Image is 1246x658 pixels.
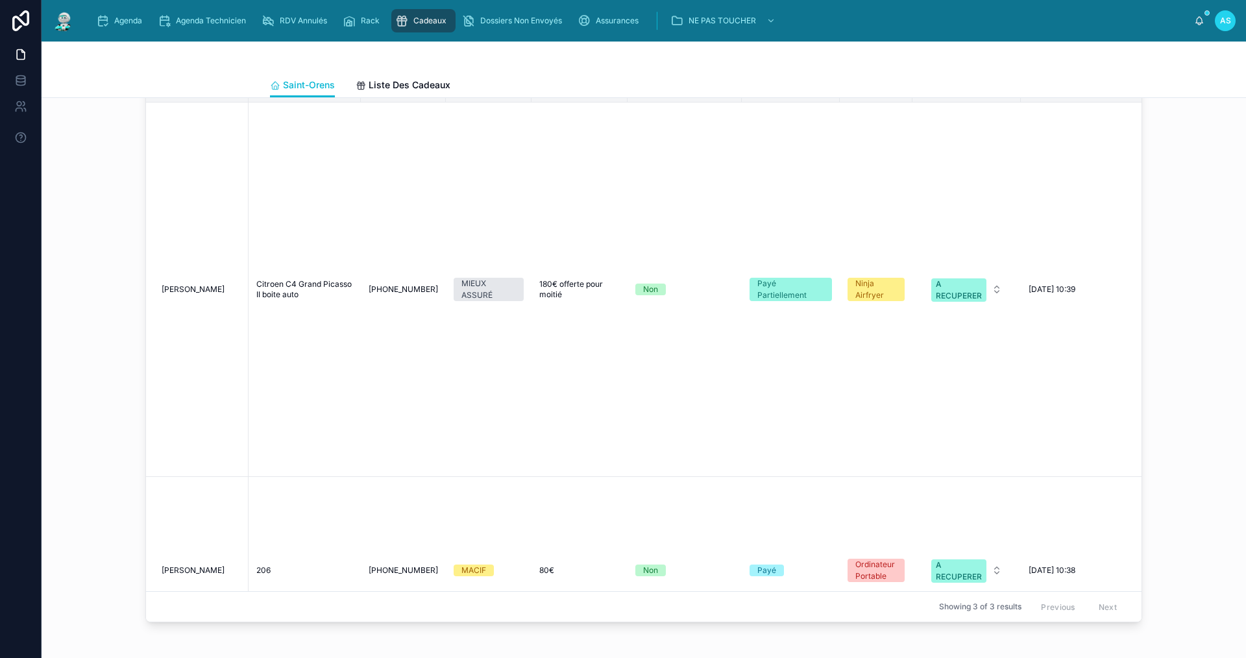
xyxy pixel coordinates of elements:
[921,272,1012,307] button: Select Button
[283,79,335,91] span: Saint-Orens
[162,284,241,295] a: [PERSON_NAME]
[92,9,151,32] a: Agenda
[848,559,905,582] a: Ordinateur Portable
[339,9,389,32] a: Rack
[1029,565,1075,576] span: [DATE] 10:38
[848,278,905,301] a: Ninja Airfryer
[454,278,524,301] a: MIEUX ASSURÉ
[757,565,776,576] div: Payé
[270,73,335,98] a: Saint-Orens
[391,9,456,32] a: Cadeaux
[258,9,336,32] a: RDV Annulés
[920,552,1013,589] a: Select Button
[176,16,246,26] span: Agenda Technicien
[936,559,982,583] div: A RECUPERER
[369,79,450,91] span: Liste Des Cadeaux
[539,279,620,300] a: 180€ offerte pour moitié
[1029,284,1075,295] span: [DATE] 10:39
[936,278,982,302] div: A RECUPERER
[256,279,353,300] a: Citroen C4 Grand Picasso II boite auto
[757,278,824,301] div: Payé Partiellement
[458,9,571,32] a: Dossiers Non Envoyés
[369,284,438,295] a: [PHONE_NUMBER]
[689,16,756,26] span: NE PAS TOUCHER
[154,9,255,32] a: Agenda Technicien
[52,10,75,31] img: App logo
[454,565,524,576] a: MACIF
[921,553,1012,588] button: Select Button
[750,565,832,576] a: Payé
[539,565,620,576] a: 80€
[939,602,1021,612] span: Showing 3 of 3 results
[920,271,1013,308] a: Select Button
[666,9,782,32] a: NE PAS TOUCHER
[256,565,271,576] span: 206
[162,565,241,576] a: [PERSON_NAME]
[635,565,734,576] a: Non
[369,565,438,576] a: [PHONE_NUMBER]
[461,278,516,301] div: MIEUX ASSURÉ
[256,565,353,576] a: 206
[162,284,225,295] span: [PERSON_NAME]
[596,16,639,26] span: Assurances
[855,559,897,582] div: Ordinateur Portable
[280,16,327,26] span: RDV Annulés
[574,9,648,32] a: Assurances
[356,73,450,99] a: Liste Des Cadeaux
[750,278,832,301] a: Payé Partiellement
[461,565,486,576] div: MACIF
[1029,284,1164,295] a: [DATE] 10:39
[361,16,380,26] span: Rack
[643,284,658,295] div: Non
[539,565,554,576] span: 80€
[86,6,1194,35] div: scrollable content
[162,565,225,576] span: [PERSON_NAME]
[480,16,562,26] span: Dossiers Non Envoyés
[1029,565,1164,576] a: [DATE] 10:38
[855,278,897,301] div: Ninja Airfryer
[643,565,658,576] div: Non
[635,284,734,295] a: Non
[413,16,446,26] span: Cadeaux
[1220,16,1231,26] span: AS
[114,16,142,26] span: Agenda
